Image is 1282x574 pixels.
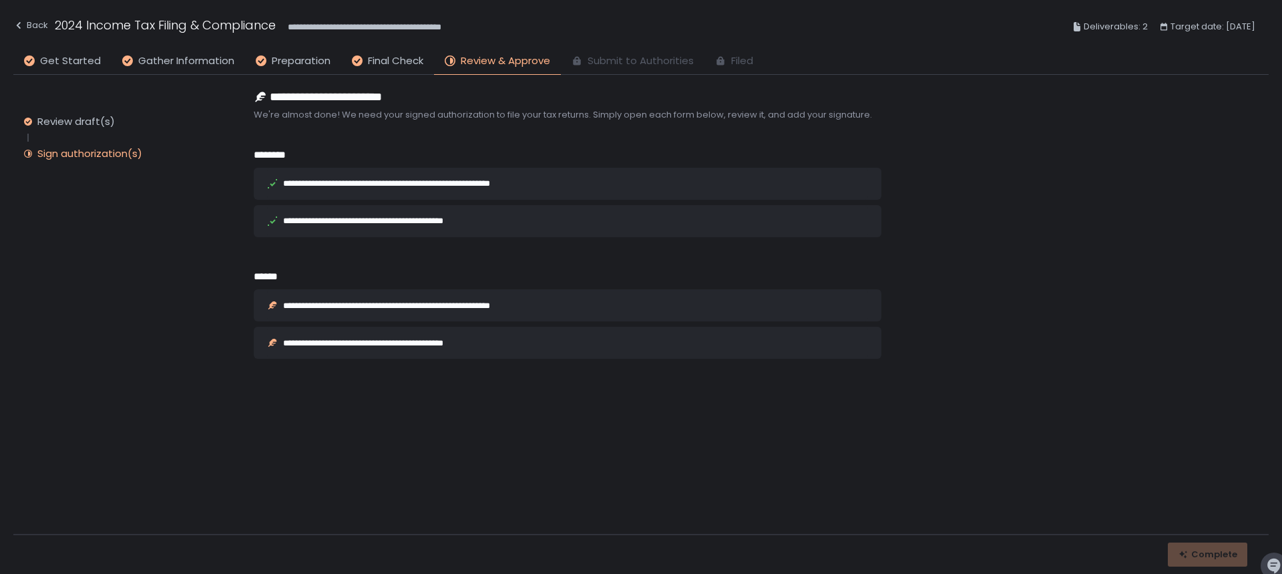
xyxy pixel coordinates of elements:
span: Filed [731,53,753,69]
span: Target date: [DATE] [1170,19,1255,35]
span: Gather Information [138,53,234,69]
div: Review draft(s) [37,115,115,128]
span: Submit to Authorities [588,53,694,69]
span: Final Check [368,53,423,69]
span: Preparation [272,53,331,69]
h1: 2024 Income Tax Filing & Compliance [55,16,276,34]
span: Deliverables: 2 [1084,19,1148,35]
span: Review & Approve [461,53,550,69]
button: Back [13,16,48,38]
div: Back [13,17,48,33]
span: Get Started [40,53,101,69]
div: Sign authorization(s) [37,147,142,160]
span: We're almost done! We need your signed authorization to file your tax returns. Simply open each f... [254,109,881,121]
